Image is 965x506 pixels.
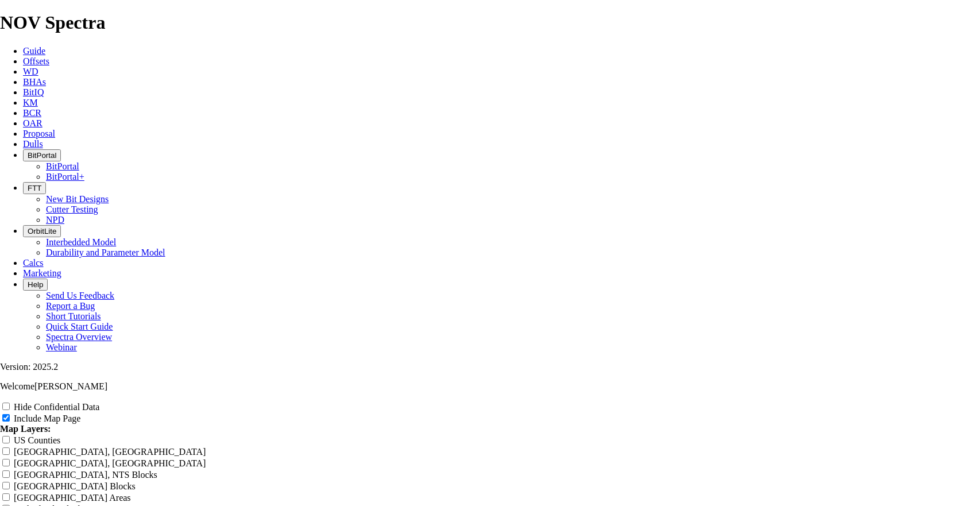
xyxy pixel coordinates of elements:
span: OrbitLite [28,227,56,235]
label: [GEOGRAPHIC_DATA] Blocks [14,481,136,491]
label: Hide Confidential Data [14,402,99,412]
a: Offsets [23,56,49,66]
button: Help [23,279,48,291]
a: New Bit Designs [46,194,109,204]
a: Short Tutorials [46,311,101,321]
span: BitPortal [28,151,56,160]
a: KM [23,98,38,107]
a: BitIQ [23,87,44,97]
a: Guide [23,46,45,56]
a: Dulls [23,139,43,149]
button: BitPortal [23,149,61,161]
a: BCR [23,108,41,118]
button: OrbitLite [23,225,61,237]
a: NPD [46,215,64,225]
a: Calcs [23,258,44,268]
a: BitPortal [46,161,79,171]
label: Include Map Page [14,414,80,423]
span: [PERSON_NAME] [34,381,107,391]
a: OAR [23,118,43,128]
a: Marketing [23,268,61,278]
a: Proposal [23,129,55,138]
a: Report a Bug [46,301,95,311]
a: Cutter Testing [46,204,98,214]
a: Interbedded Model [46,237,116,247]
a: WD [23,67,38,76]
label: [GEOGRAPHIC_DATA], NTS Blocks [14,470,157,480]
a: Quick Start Guide [46,322,113,331]
a: Webinar [46,342,77,352]
span: FTT [28,184,41,192]
label: US Counties [14,435,60,445]
a: Durability and Parameter Model [46,248,165,257]
span: Help [28,280,43,289]
a: BitPortal+ [46,172,84,181]
a: Send Us Feedback [46,291,114,300]
label: [GEOGRAPHIC_DATA], [GEOGRAPHIC_DATA] [14,458,206,468]
button: FTT [23,182,46,194]
label: [GEOGRAPHIC_DATA] Areas [14,493,131,503]
a: Spectra Overview [46,332,112,342]
label: [GEOGRAPHIC_DATA], [GEOGRAPHIC_DATA] [14,447,206,457]
a: BHAs [23,77,46,87]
